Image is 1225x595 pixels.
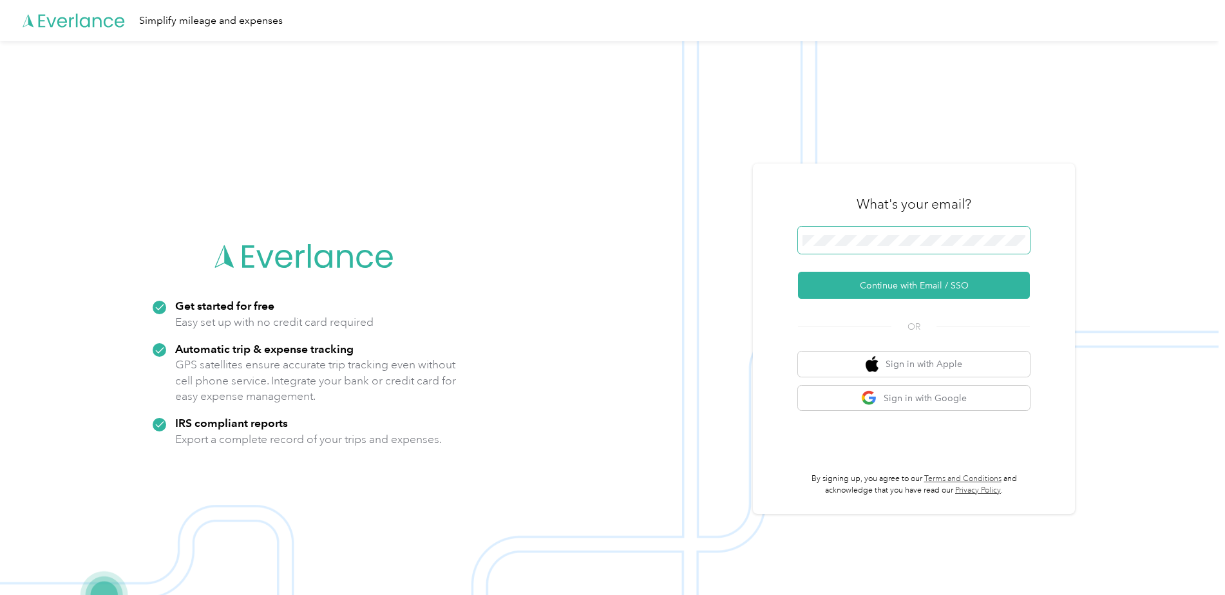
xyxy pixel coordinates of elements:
p: Easy set up with no credit card required [175,314,374,330]
img: apple logo [866,356,878,372]
strong: IRS compliant reports [175,416,288,430]
p: GPS satellites ensure accurate trip tracking even without cell phone service. Integrate your bank... [175,357,457,404]
strong: Get started for free [175,299,274,312]
a: Terms and Conditions [924,474,1002,484]
div: Simplify mileage and expenses [139,13,283,29]
p: By signing up, you agree to our and acknowledge that you have read our . [798,473,1030,496]
img: google logo [861,390,877,406]
button: apple logoSign in with Apple [798,352,1030,377]
button: Continue with Email / SSO [798,272,1030,299]
strong: Automatic trip & expense tracking [175,342,354,355]
h3: What's your email? [857,195,971,213]
p: Export a complete record of your trips and expenses. [175,431,442,448]
a: Privacy Policy [955,486,1001,495]
span: OR [891,320,936,334]
button: google logoSign in with Google [798,386,1030,411]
